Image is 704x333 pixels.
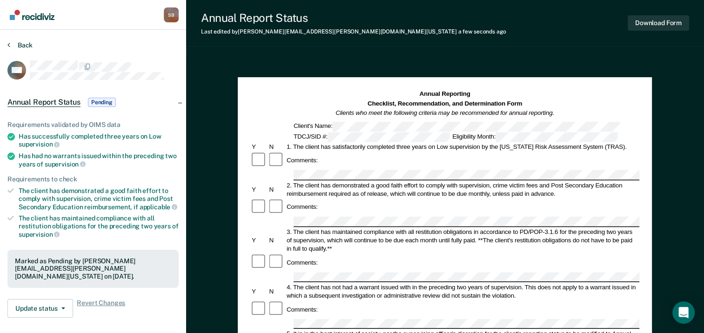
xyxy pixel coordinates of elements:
div: 1. The client has satisfactorily completed three years on Low supervision by the [US_STATE] Risk ... [285,142,639,151]
div: 2. The client has demonstrated a good faith effort to comply with supervision, crime victim fees ... [285,181,639,198]
div: Client's Name: [292,121,621,131]
span: supervision [19,140,60,148]
button: Download Form [628,15,689,31]
div: The client has maintained compliance with all restitution obligations for the preceding two years of [19,214,179,238]
div: Y [250,236,268,245]
div: TDCJ/SID #: [292,132,451,142]
div: 4. The client has not had a warrant issued with in the preceding two years of supervision. This d... [285,283,639,300]
span: Pending [88,98,116,107]
span: a few seconds ago [458,28,506,35]
div: Y [250,142,268,151]
div: Comments: [285,258,319,266]
div: Last edited by [PERSON_NAME][EMAIL_ADDRESS][PERSON_NAME][DOMAIN_NAME][US_STATE] [201,28,506,35]
span: Revert Changes [77,299,125,318]
strong: Checklist, Recommendation, and Determination Form [368,100,522,107]
strong: Annual Reporting [420,91,470,98]
div: Open Intercom Messenger [672,301,695,324]
button: Profile dropdown button [164,7,179,22]
div: Requirements to check [7,175,179,183]
div: Has had no warrants issued within the preceding two years of [19,152,179,168]
img: Recidiviz [10,10,54,20]
div: S B [164,7,179,22]
em: Clients who meet the following criteria may be recommended for annual reporting. [336,109,555,116]
span: Annual Report Status [7,98,80,107]
div: Y [250,185,268,193]
div: N [268,236,285,245]
div: Has successfully completed three years on Low [19,133,179,148]
div: The client has demonstrated a good faith effort to comply with supervision, crime victim fees and... [19,187,179,211]
div: 3. The client has maintained compliance with all restitution obligations in accordance to PD/POP-... [285,228,639,253]
div: Marked as Pending by [PERSON_NAME][EMAIL_ADDRESS][PERSON_NAME][DOMAIN_NAME][US_STATE] on [DATE]. [15,257,171,280]
div: Annual Report Status [201,11,506,25]
div: N [268,142,285,151]
button: Back [7,41,33,49]
div: Requirements validated by OIMS data [7,121,179,129]
span: supervision [45,160,86,168]
div: Comments: [285,156,319,165]
div: N [268,185,285,193]
div: Y [250,287,268,295]
span: supervision [19,231,60,238]
div: Comments: [285,305,319,313]
div: N [268,287,285,295]
div: Eligibility Month: [451,132,619,142]
span: applicable [140,203,177,211]
div: Comments: [285,203,319,212]
button: Update status [7,299,73,318]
